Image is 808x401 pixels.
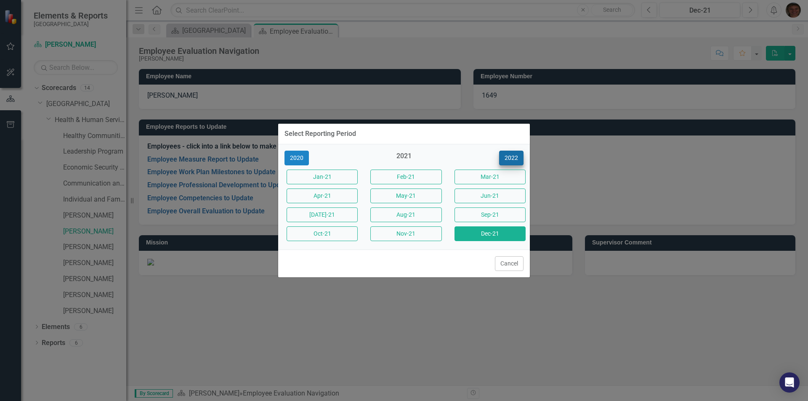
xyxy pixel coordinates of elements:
[454,170,526,184] button: Mar-21
[287,189,358,203] button: Apr-21
[779,372,800,393] div: Open Intercom Messenger
[368,151,439,165] div: 2021
[370,189,441,203] button: May-21
[454,207,526,222] button: Sep-21
[499,151,524,165] button: 2022
[287,170,358,184] button: Jan-21
[370,207,441,222] button: Aug-21
[370,226,441,241] button: Nov-21
[454,189,526,203] button: Jun-21
[284,130,356,138] div: Select Reporting Period
[287,207,358,222] button: [DATE]-21
[284,151,309,165] button: 2020
[370,170,441,184] button: Feb-21
[287,226,358,241] button: Oct-21
[495,256,524,271] button: Cancel
[454,226,526,241] button: Dec-21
